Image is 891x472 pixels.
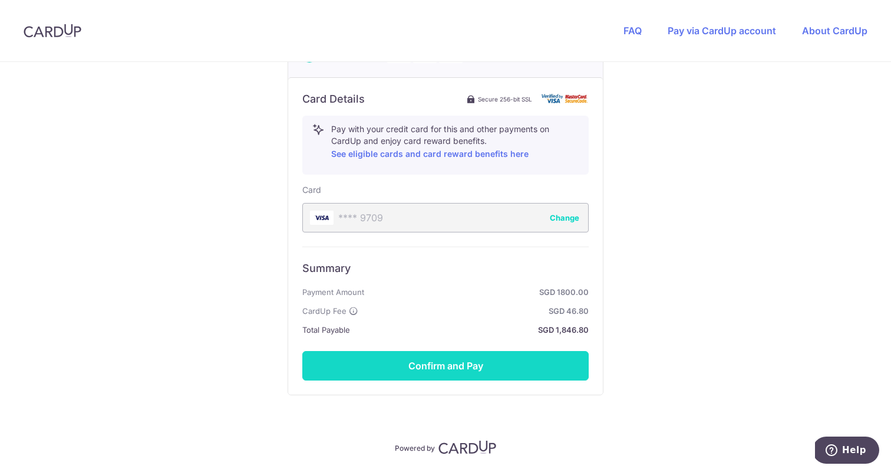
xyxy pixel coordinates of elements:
[623,25,642,37] a: FAQ
[302,285,364,299] span: Payment Amount
[369,285,589,299] strong: SGD 1800.00
[302,261,589,276] h6: Summary
[302,351,589,381] button: Confirm and Pay
[550,212,579,224] button: Change
[395,441,435,453] p: Powered by
[302,92,365,106] h6: Card Details
[331,123,579,161] p: Pay with your credit card for this and other payments on CardUp and enjoy card reward benefits.
[302,304,346,318] span: CardUp Fee
[815,437,879,466] iframe: Opens a widget where you can find more information
[542,94,589,104] img: card secure
[355,323,589,337] strong: SGD 1,846.80
[668,25,776,37] a: Pay via CardUp account
[802,25,867,37] a: About CardUp
[438,440,496,454] img: CardUp
[302,184,321,196] label: Card
[478,94,532,104] span: Secure 256-bit SSL
[331,149,529,159] a: See eligible cards and card reward benefits here
[302,323,350,337] span: Total Payable
[24,24,81,38] img: CardUp
[363,304,589,318] strong: SGD 46.80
